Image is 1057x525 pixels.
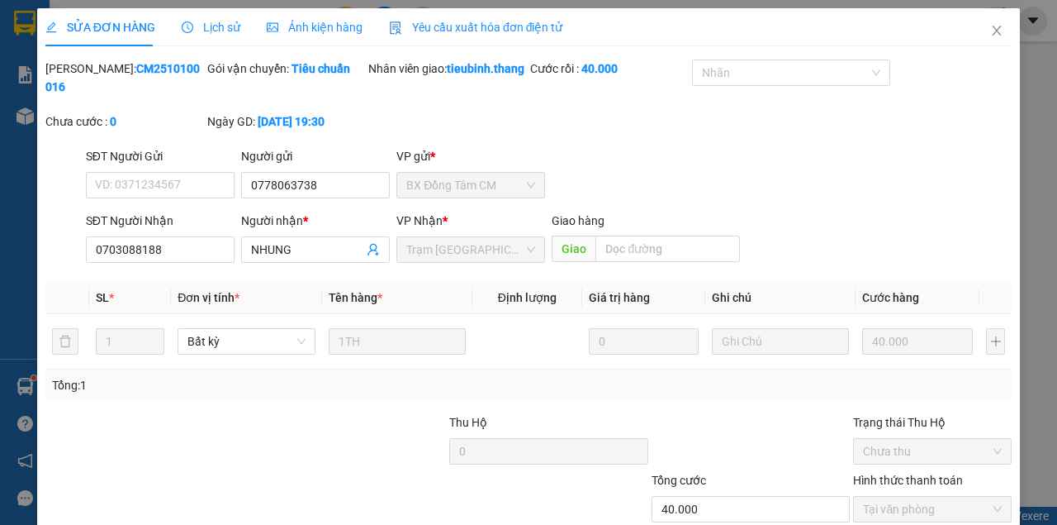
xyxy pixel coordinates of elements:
[267,21,278,33] span: picture
[241,212,390,230] div: Người nhận
[396,147,545,165] div: VP gửi
[389,21,563,34] span: Yêu cầu xuất hóa đơn điện tử
[45,60,204,96] div: [PERSON_NAME]:
[589,291,650,304] span: Giá trị hàng
[863,439,1002,464] span: Chưa thu
[589,328,699,355] input: 0
[986,328,1005,355] button: plus
[389,21,402,35] img: icon
[862,328,973,355] input: 0
[595,236,739,262] input: Dọc đường
[52,328,78,355] button: delete
[863,497,1002,522] span: Tại văn phòng
[447,62,524,75] b: tieubinh.thang
[396,214,443,227] span: VP Nhận
[552,214,604,227] span: Giao hàng
[853,474,963,487] label: Hình thức thanh toán
[292,62,350,75] b: Tiêu chuẩn
[406,173,535,198] span: BX Đồng Tâm CM
[990,24,1003,37] span: close
[45,21,57,33] span: edit
[178,291,239,304] span: Đơn vị tính
[581,62,618,75] b: 40.000
[449,416,487,429] span: Thu Hộ
[329,328,466,355] input: VD: Bàn, Ghế
[207,60,366,78] div: Gói vận chuyển:
[552,236,595,262] span: Giao
[207,112,366,131] div: Ngày GD:
[406,237,535,262] span: Trạm Sài Gòn
[862,291,919,304] span: Cước hàng
[86,212,235,230] div: SĐT Người Nhận
[974,8,1020,55] button: Close
[705,282,856,314] th: Ghi chú
[712,328,849,355] input: Ghi Chú
[853,413,1012,432] div: Trạng thái Thu Hộ
[182,21,193,33] span: clock-circle
[652,474,706,487] span: Tổng cước
[368,60,527,78] div: Nhân viên giao:
[52,376,410,394] div: Tổng: 1
[45,112,204,131] div: Chưa cước :
[182,21,240,34] span: Lịch sử
[187,329,305,354] span: Bất kỳ
[86,147,235,165] div: SĐT Người Gửi
[329,291,382,304] span: Tên hàng
[498,291,557,304] span: Định lượng
[267,21,363,34] span: Ảnh kiện hàng
[96,291,109,304] span: SL
[367,243,380,256] span: user-add
[530,60,689,78] div: Cước rồi :
[45,21,155,34] span: SỬA ĐƠN HÀNG
[241,147,390,165] div: Người gửi
[258,115,325,128] b: [DATE] 19:30
[110,115,116,128] b: 0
